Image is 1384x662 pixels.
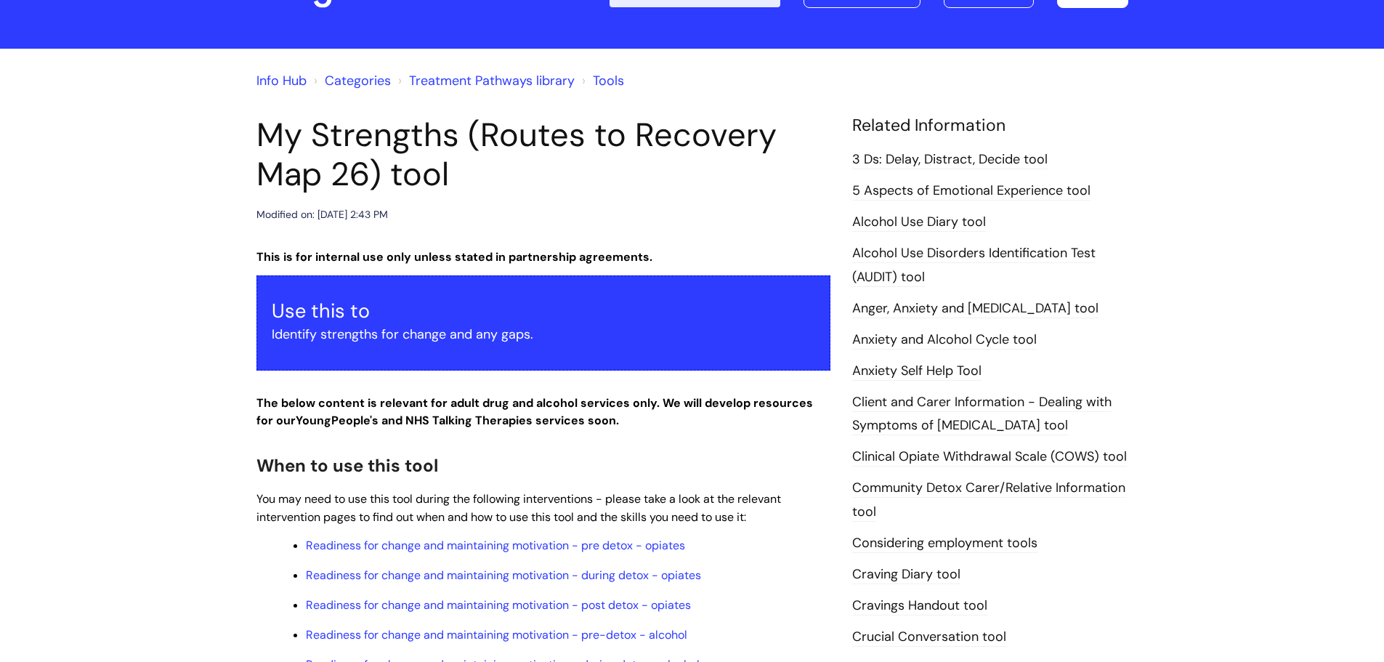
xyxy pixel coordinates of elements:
[256,116,830,194] h1: My Strengths (Routes to Recovery Map 26) tool
[593,72,624,89] a: Tools
[256,206,388,224] div: Modified on: [DATE] 2:43 PM
[852,362,982,381] a: Anxiety Self Help Tool
[310,69,391,92] li: Solution home
[256,491,781,525] span: You may need to use this tool during the following interventions - please take a look at the rele...
[256,72,307,89] a: Info Hub
[325,72,391,89] a: Categories
[852,448,1127,467] a: Clinical Opiate Withdrawal Scale (COWS) tool
[852,150,1048,169] a: 3 Ds: Delay, Distract, Decide tool
[306,538,685,553] a: Readiness for change and maintaining motivation - pre detox - opiates
[272,299,815,323] h3: Use this to
[852,597,987,615] a: Cravings Handout tool
[852,565,960,584] a: Craving Diary tool
[394,69,575,92] li: Treatment Pathways library
[306,627,687,642] a: Readiness for change and maintaining motivation - pre-detox - alcohol
[306,568,701,583] a: Readiness for change and maintaining motivation - during detox - opiates
[306,597,691,613] a: Readiness for change and maintaining motivation - post detox - opiates
[256,395,813,429] strong: The below content is relevant for adult drug and alcohol services only. We will develop resources...
[852,479,1125,521] a: Community Detox Carer/Relative Information tool
[272,323,815,346] p: Identify strengths for change and any gaps.
[852,213,986,232] a: Alcohol Use Diary tool
[409,72,575,89] a: Treatment Pathways library
[296,413,381,428] strong: Young
[578,69,624,92] li: Tools
[852,628,1006,647] a: Crucial Conversation tool
[256,454,438,477] span: When to use this tool
[852,534,1037,553] a: Considering employment tools
[331,413,379,428] strong: People's
[852,244,1096,286] a: Alcohol Use Disorders Identification Test (AUDIT) tool
[852,182,1090,201] a: 5 Aspects of Emotional Experience tool
[852,393,1112,435] a: Client and Carer Information - Dealing with Symptoms of [MEDICAL_DATA] tool
[852,299,1098,318] a: Anger, Anxiety and [MEDICAL_DATA] tool
[852,331,1037,350] a: Anxiety and Alcohol Cycle tool
[256,249,652,265] strong: This is for internal use only unless stated in partnership agreements.
[852,116,1128,136] h4: Related Information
